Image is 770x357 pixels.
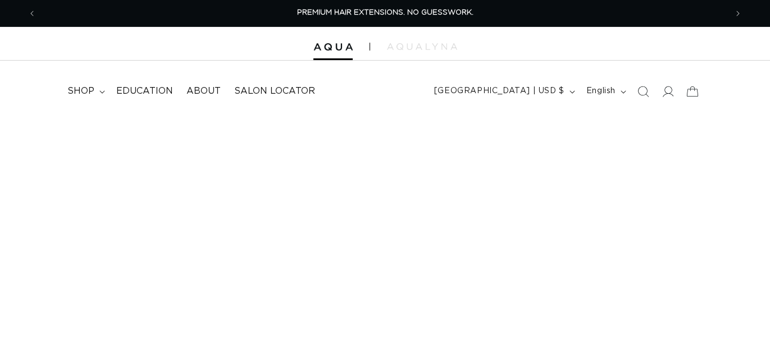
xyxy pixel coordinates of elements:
[67,85,94,97] span: shop
[110,79,180,104] a: Education
[234,85,315,97] span: Salon Locator
[580,81,631,102] button: English
[227,79,322,104] a: Salon Locator
[116,85,173,97] span: Education
[180,79,227,104] a: About
[313,43,353,51] img: Aqua Hair Extensions
[631,79,655,104] summary: Search
[297,9,473,16] span: PREMIUM HAIR EXTENSIONS. NO GUESSWORK.
[434,85,564,97] span: [GEOGRAPHIC_DATA] | USD $
[726,3,750,24] button: Next announcement
[586,85,616,97] span: English
[20,3,44,24] button: Previous announcement
[387,43,457,50] img: aqualyna.com
[186,85,221,97] span: About
[427,81,580,102] button: [GEOGRAPHIC_DATA] | USD $
[61,79,110,104] summary: shop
